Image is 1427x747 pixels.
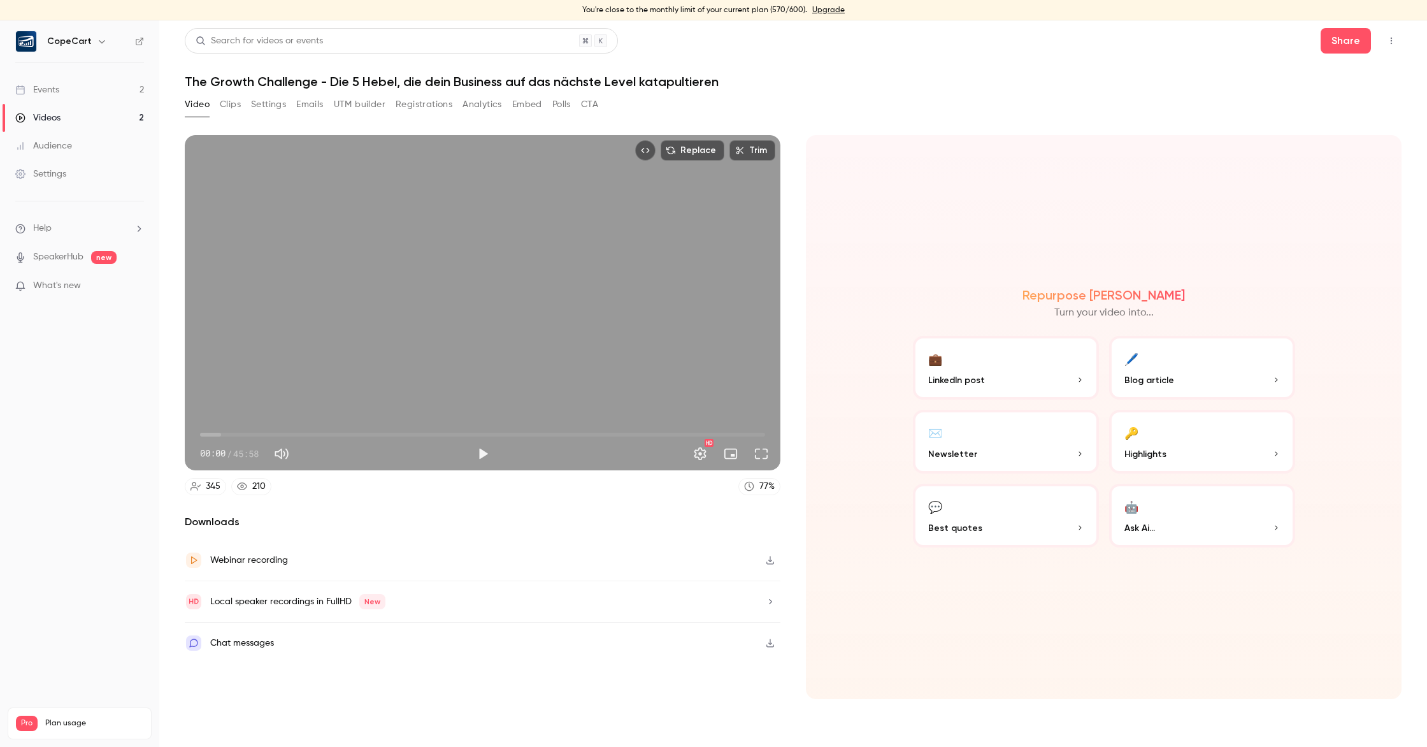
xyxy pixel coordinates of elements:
[269,441,294,467] button: Mute
[210,594,385,609] div: Local speaker recordings in FullHD
[45,718,143,729] span: Plan usage
[1124,497,1138,516] div: 🤖
[252,480,266,493] div: 210
[334,94,385,115] button: UTM builder
[749,441,774,467] button: Full screen
[16,31,36,52] img: CopeCart
[206,480,220,493] div: 345
[928,423,942,442] div: ✉️
[251,94,286,115] button: Settings
[196,34,323,48] div: Search for videos or events
[15,83,59,96] div: Events
[231,478,271,495] a: 210
[15,140,72,152] div: Audience
[1124,423,1138,442] div: 🔑
[928,521,982,535] span: Best quotes
[812,5,845,15] a: Upgrade
[759,480,775,493] div: 77 %
[1109,336,1295,400] button: 🖊️Blog article
[738,478,780,495] a: 77%
[1109,410,1295,474] button: 🔑Highlights
[233,447,259,460] span: 45:58
[463,94,502,115] button: Analytics
[1022,287,1185,303] h2: Repurpose [PERSON_NAME]
[33,250,83,264] a: SpeakerHub
[928,497,942,516] div: 💬
[635,140,656,161] button: Embed video
[227,447,232,460] span: /
[396,94,452,115] button: Registrations
[1124,373,1174,387] span: Blog article
[705,439,713,447] div: HD
[1124,521,1155,535] span: Ask Ai...
[913,410,1099,474] button: ✉️Newsletter
[1054,305,1154,321] p: Turn your video into...
[913,484,1099,548] button: 💬Best quotes
[1124,349,1138,368] div: 🖊️
[552,94,571,115] button: Polls
[210,553,288,568] div: Webinar recording
[928,373,985,387] span: LinkedIn post
[1124,447,1166,461] span: Highlights
[16,716,38,731] span: Pro
[15,112,61,124] div: Videos
[15,168,66,180] div: Settings
[185,74,1402,89] h1: The Growth Challenge - Die 5 Hebel, die dein Business auf das nächste Level katapultieren
[661,140,724,161] button: Replace
[359,594,385,609] span: New
[581,94,598,115] button: CTA
[1321,28,1371,54] button: Share
[729,140,775,161] button: Trim
[718,441,743,467] button: Turn on miniplayer
[928,349,942,368] div: 💼
[470,441,496,467] button: Play
[185,94,210,115] button: Video
[928,447,977,461] span: Newsletter
[913,336,1099,400] button: 💼LinkedIn post
[200,447,226,460] span: 00:00
[1381,31,1402,51] button: Top Bar Actions
[185,514,780,530] h2: Downloads
[687,441,713,467] button: Settings
[220,94,241,115] button: Clips
[185,478,226,495] a: 345
[210,635,274,651] div: Chat messages
[91,251,117,264] span: new
[47,35,92,48] h6: CopeCart
[1109,484,1295,548] button: 🤖Ask Ai...
[512,94,542,115] button: Embed
[296,94,323,115] button: Emails
[15,222,144,235] li: help-dropdown-opener
[33,222,52,235] span: Help
[200,447,259,460] div: 00:00
[33,279,81,293] span: What's new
